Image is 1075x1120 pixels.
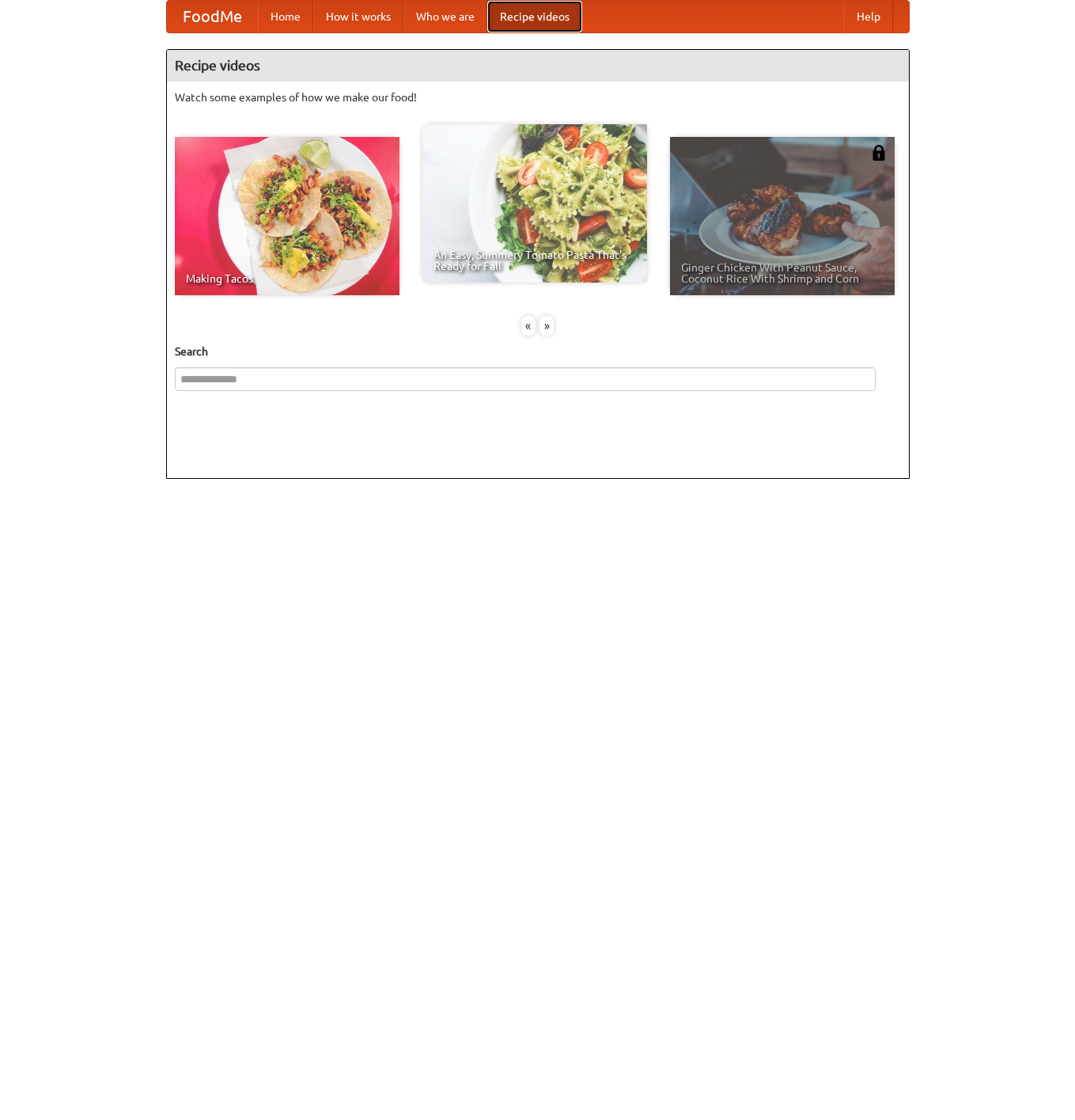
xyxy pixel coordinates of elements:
a: Help [844,1,893,32]
a: Recipe videos [487,1,582,32]
p: Watch some examples of how we make our food! [175,89,901,105]
a: Who we are [403,1,487,32]
span: Making Tacos [186,273,388,284]
a: An Easy, Summery Tomato Pasta That's Ready for Fall [422,124,647,283]
a: Home [258,1,313,32]
a: How it works [313,1,403,32]
a: FoodMe [167,1,258,32]
img: 483408.png [871,145,887,161]
a: Making Tacos [175,137,399,295]
h5: Search [175,344,901,359]
div: « [521,316,536,336]
div: » [539,316,554,336]
h4: Recipe videos [167,50,909,82]
span: An Easy, Summery Tomato Pasta That's Ready for Fall [433,249,636,271]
